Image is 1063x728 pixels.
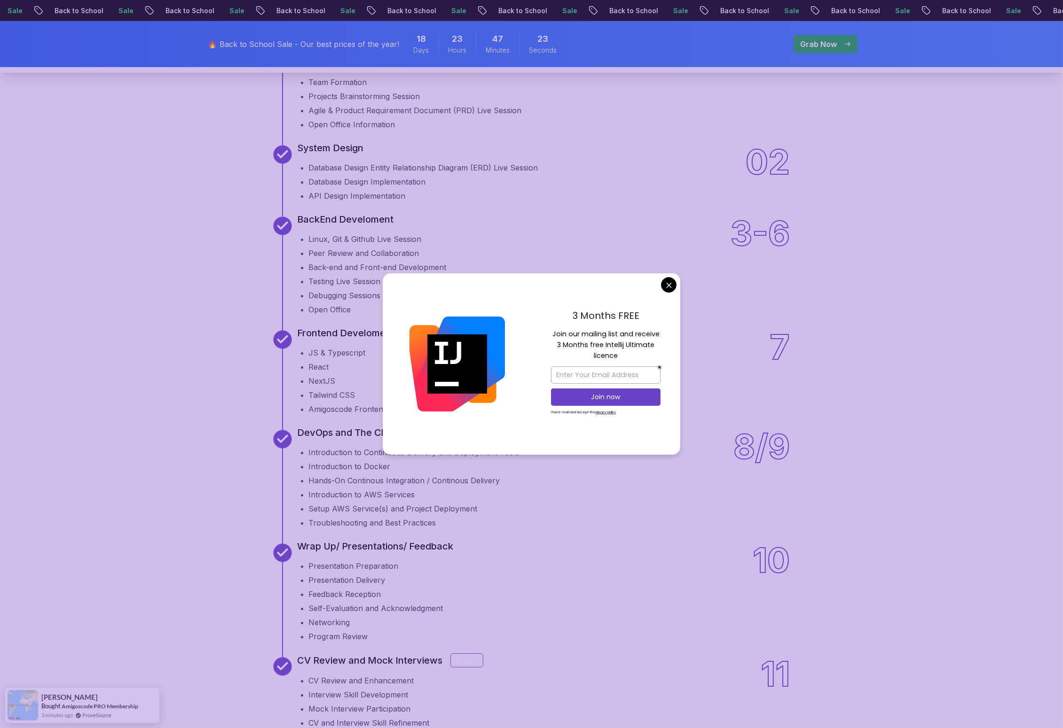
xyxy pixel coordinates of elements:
[309,403,436,415] li: Amigoscode Frontend Starter Repo
[753,32,790,130] div: 01
[777,6,807,15] p: Sale
[309,489,520,500] li: Introduction to AWS Services
[309,503,520,514] li: Setup AWS Service(s) and Project Deployment
[602,6,666,15] p: Back to School
[309,447,520,458] li: Introduction to Continuous Delivery and Deployment Tools
[529,46,557,55] span: Seconds
[770,330,790,415] div: 7
[298,540,454,553] p: Wrap Up/ Presentations/ Feedback
[309,361,436,372] li: React
[417,32,426,46] span: 18 Days
[309,233,447,245] li: Linux, Git & Github Live Session
[538,32,549,46] span: 23 Seconds
[298,426,401,439] p: DevOps and The Cloud
[111,6,141,15] p: Sale
[666,6,696,15] p: Sale
[309,77,614,88] li: Team Formation
[309,603,454,614] li: Self-Evaluation and Acknowledgment
[746,145,790,201] div: 02
[41,702,61,710] span: Bought
[269,6,333,15] p: Back to School
[493,32,504,46] span: 47 Minutes
[888,6,918,15] p: Sale
[222,6,252,15] p: Sale
[309,675,483,686] li: CV Review and Enhancement
[309,631,454,642] li: Program Review
[414,46,429,55] span: Days
[41,693,98,701] span: [PERSON_NAME]
[309,689,483,700] li: Interview Skill Development
[801,39,837,50] p: Grab Now
[298,654,443,667] p: CV Review and Mock Interviews
[935,6,999,15] p: Back to School
[309,176,538,187] li: Database Design Implementation
[47,6,111,15] p: Back to School
[309,262,447,273] li: Back-end and Front-end Development
[41,711,73,719] span: 3 minutes ago
[486,46,510,55] span: Minutes
[309,248,447,259] li: Peer Review and Collaboration
[309,475,520,486] li: Hands-On Continous Integration / Continous Delivery
[731,217,790,315] div: 3-6
[309,517,520,528] li: Troubleshooting and Best Practices
[824,6,888,15] p: Back to School
[444,6,474,15] p: Sale
[298,213,394,226] p: BackEnd Develoment
[298,326,395,340] p: Frontend Develoment
[309,276,447,287] li: Testing Live Session
[713,6,777,15] p: Back to School
[298,141,364,155] p: System Design
[555,6,585,15] p: Sale
[309,190,538,201] li: API Design Implementation
[309,589,454,600] li: Feedback Reception
[753,543,790,642] div: 10
[309,560,454,572] li: Presentation Preparation
[309,617,454,628] li: Networking
[309,574,454,586] li: Presentation Delivery
[62,703,138,710] a: Amigoscode PRO Membership
[309,703,483,714] li: Mock Interview Participation
[309,91,614,102] li: Projects Brainstorming Session
[309,290,447,301] li: Debugging Sessions
[309,347,436,358] li: JS & Typescript
[309,105,614,116] li: Agile & Product Requirement Document (PRD) Live Session
[309,375,436,387] li: NextJS
[309,304,447,315] li: Open Office
[491,6,555,15] p: Back to School
[380,6,444,15] p: Back to School
[8,690,38,720] img: provesource social proof notification image
[208,39,400,50] p: 🔥 Back to School Sale - Our best prices of the year!
[309,162,538,173] li: Database Design Entity Relationship Diagram (ERD) Live Session
[158,6,222,15] p: Back to School
[82,711,111,719] a: ProveSource
[449,46,467,55] span: Hours
[333,6,363,15] p: Sale
[734,430,790,528] div: 8/9
[309,119,614,130] li: Open Office Information
[309,461,520,472] li: Introduction to Docker
[309,389,436,401] li: Tailwind CSS
[452,32,463,46] span: 23 Hours
[450,653,483,667] div: Bonus
[999,6,1029,15] p: Sale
